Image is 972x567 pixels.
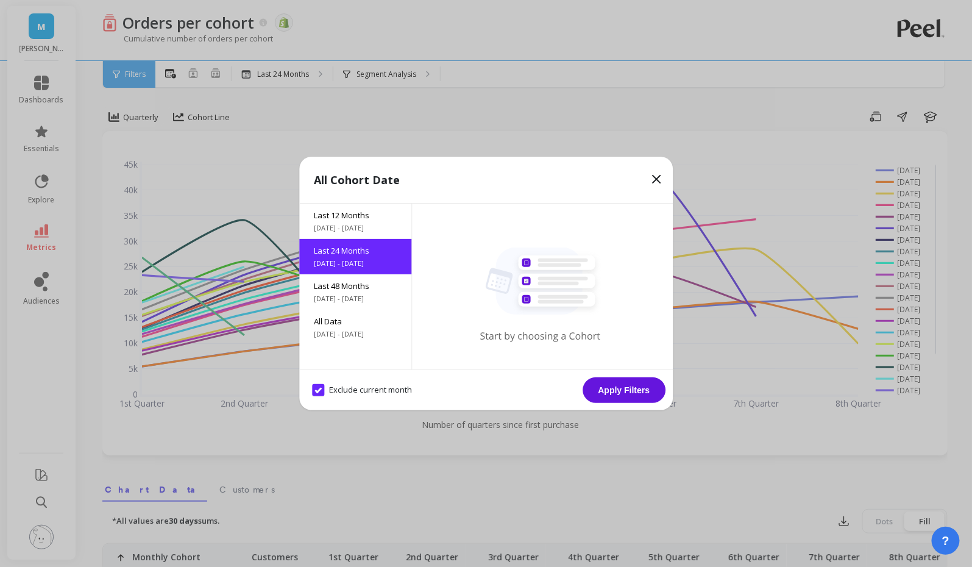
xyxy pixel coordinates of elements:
span: [DATE] - [DATE] [314,294,397,304]
span: Last 48 Months [314,280,397,291]
span: Exclude current month [312,384,412,396]
span: [DATE] - [DATE] [314,223,397,233]
span: [DATE] - [DATE] [314,259,397,268]
button: ? [932,527,960,555]
span: Last 24 Months [314,245,397,256]
span: ? [942,532,949,549]
button: Apply Filters [583,377,665,403]
span: All Data [314,316,397,327]
p: All Cohort Date [314,171,400,188]
span: [DATE] - [DATE] [314,329,397,339]
span: Last 12 Months [314,210,397,221]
